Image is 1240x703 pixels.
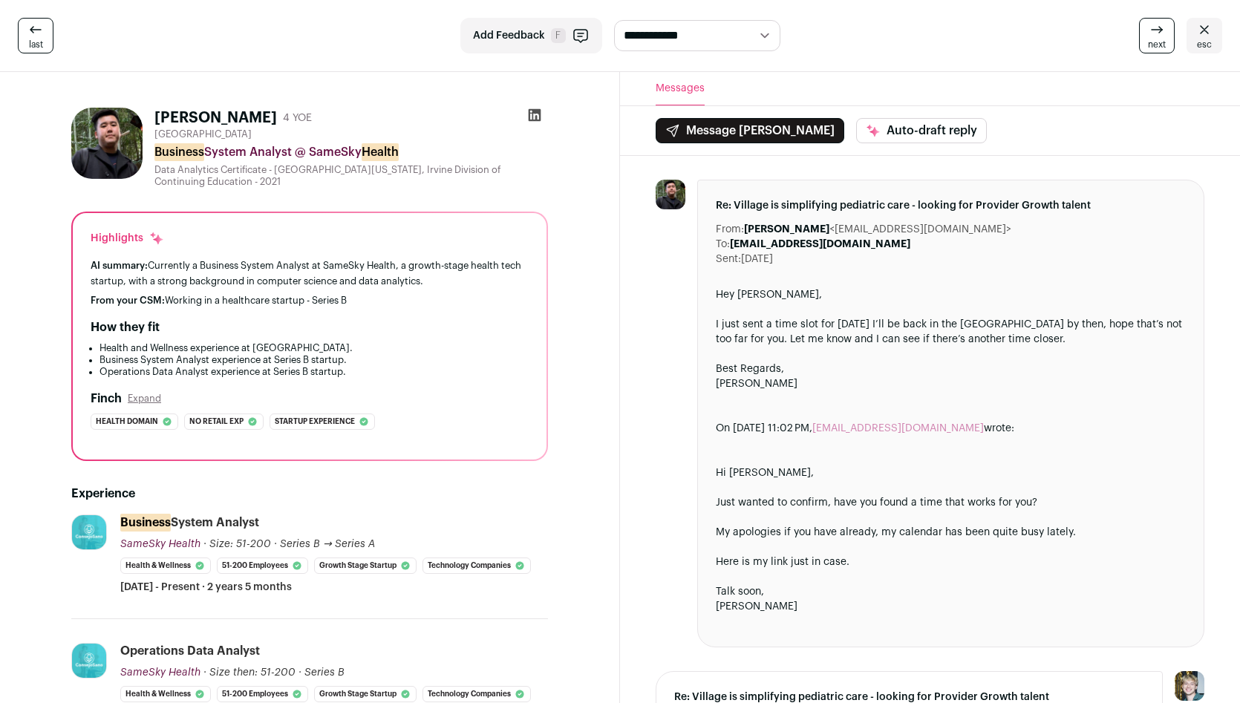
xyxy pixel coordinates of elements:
[741,252,773,267] dd: [DATE]
[1187,18,1222,53] a: esc
[656,72,705,105] button: Messages
[274,537,277,552] span: ·
[18,18,53,53] a: last
[99,342,529,354] li: Health and Wellness experience at [GEOGRAPHIC_DATA].
[304,667,345,678] span: Series B
[120,514,259,531] div: System Analyst
[422,558,531,574] li: Technology Companies
[716,376,1186,391] div: [PERSON_NAME]
[716,252,741,267] dt: Sent:
[812,423,984,434] a: [EMAIL_ADDRESS][DOMAIN_NAME]
[91,390,122,408] h2: Finch
[91,295,165,305] span: From your CSM:
[716,495,1186,510] div: Just wanted to confirm, have you found a time that works for you?
[362,143,399,161] mark: Health
[744,224,829,235] b: [PERSON_NAME]
[96,414,158,429] span: Health domain
[217,686,308,702] li: 51-200 employees
[154,143,548,161] div: System Analyst @ SameSky
[730,239,910,249] b: [EMAIL_ADDRESS][DOMAIN_NAME]
[744,222,1011,237] dd: <[EMAIL_ADDRESS][DOMAIN_NAME]>
[203,667,296,678] span: · Size then: 51-200
[91,258,529,289] div: Currently a Business System Analyst at SameSky Health, a growth-stage health tech startup, with a...
[91,231,164,246] div: Highlights
[716,287,1186,629] div: Hey [PERSON_NAME],
[716,599,1186,614] div: [PERSON_NAME]
[120,643,260,659] div: Operations Data Analyst
[128,393,161,405] button: Expand
[99,366,529,378] li: Operations Data Analyst experience at Series B startup.
[716,198,1186,213] span: Re: Village is simplifying pediatric care - looking for Provider Growth talent
[716,584,1186,599] div: Talk soon,
[1197,39,1212,50] span: esc
[189,414,244,429] span: No retail exp
[91,318,160,336] h2: How they fit
[275,414,355,429] span: Startup experience
[716,557,849,567] a: Here is my link just in case.
[716,465,1186,480] div: Hi [PERSON_NAME],
[656,118,844,143] button: Message [PERSON_NAME]
[71,485,548,503] h2: Experience
[120,580,292,595] span: [DATE] - Present · 2 years 5 months
[298,665,301,680] span: ·
[72,515,106,549] img: a1e352e9a12bbf30fc3b3da295c48cafa15ef493cf38d416984bc2920cb6831c.jpg
[551,28,566,43] span: F
[314,558,417,574] li: Growth Stage Startup
[716,406,1186,451] blockquote: On [DATE] 11:02 PM, wrote:
[203,539,271,549] span: · Size: 51-200
[716,237,730,252] dt: To:
[283,111,312,125] div: 4 YOE
[716,525,1186,540] div: My apologies if you have already, my calendar has been quite busy lately.
[120,514,171,532] mark: Business
[1175,671,1204,701] img: 6494470-medium_jpg
[716,317,1186,347] div: I just sent a time slot for [DATE] I’ll be back in the [GEOGRAPHIC_DATA] by then, hope that’s not...
[656,180,685,209] img: 6306ec97bf52e719598134d1b23a7e993ef0532bafa9001b6d0e605b4d2236f9.jpg
[120,686,211,702] li: Health & Wellness
[72,644,106,678] img: a1e352e9a12bbf30fc3b3da295c48cafa15ef493cf38d416984bc2920cb6831c.jpg
[154,128,252,140] span: [GEOGRAPHIC_DATA]
[473,28,545,43] span: Add Feedback
[154,108,277,128] h1: [PERSON_NAME]
[460,18,602,53] button: Add Feedback F
[217,558,308,574] li: 51-200 employees
[314,686,417,702] li: Growth Stage Startup
[99,354,529,366] li: Business System Analyst experience at Series B startup.
[154,143,204,161] mark: Business
[1148,39,1166,50] span: next
[71,108,143,179] img: 6306ec97bf52e719598134d1b23a7e993ef0532bafa9001b6d0e605b4d2236f9.jpg
[856,118,987,143] button: Auto-draft reply
[120,667,200,678] span: SameSky Health
[91,261,148,270] span: AI summary:
[716,362,1186,376] div: Best Regards,
[120,539,200,549] span: SameSky Health
[716,222,744,237] dt: From:
[280,539,375,549] span: Series B → Series A
[120,558,211,574] li: Health & Wellness
[154,164,548,188] div: Data Analytics Certificate - [GEOGRAPHIC_DATA][US_STATE], Irvine Division of Continuing Education...
[1139,18,1175,53] a: next
[422,686,531,702] li: Technology Companies
[29,39,43,50] span: last
[91,295,529,307] div: Working in a healthcare startup - Series B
